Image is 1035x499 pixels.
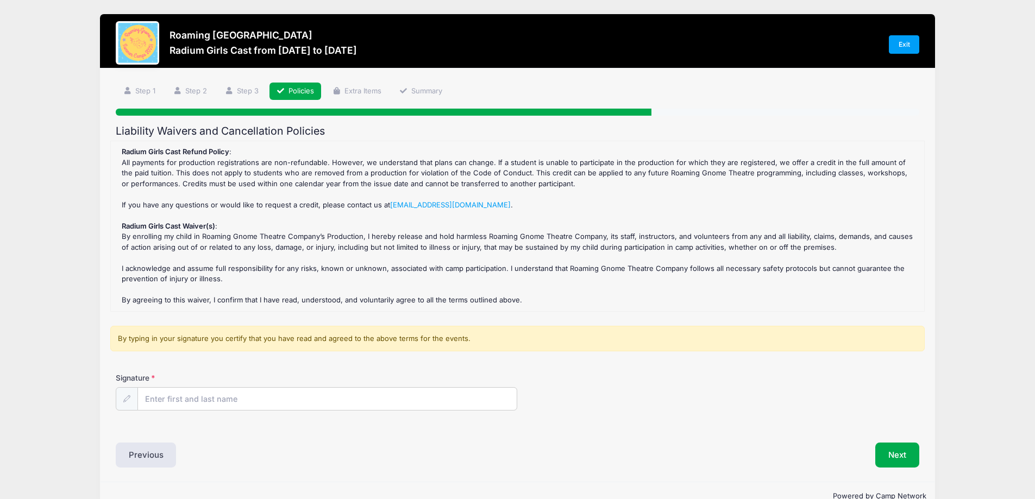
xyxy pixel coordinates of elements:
[122,147,229,156] strong: Radium Girls Cast Refund Policy
[137,387,518,410] input: Enter first and last name
[170,29,357,41] h3: Roaming [GEOGRAPHIC_DATA]
[110,326,925,352] div: By typing in your signature you certify that you have read and agreed to the above terms for the ...
[116,372,317,383] label: Signature
[325,83,388,100] a: Extra Items
[875,443,919,468] button: Next
[889,35,919,54] a: Exit
[392,83,449,100] a: Summary
[217,83,266,100] a: Step 3
[170,45,357,56] h3: Radium Girls Cast from [DATE] to [DATE]
[116,443,177,468] button: Previous
[116,125,919,137] h2: Liability Waivers and Cancellation Policies
[116,83,162,100] a: Step 1
[116,147,919,306] div: : All payments for production registrations are non-refundable. However, we understand that plans...
[166,83,214,100] a: Step 2
[390,200,511,209] a: [EMAIL_ADDRESS][DOMAIN_NAME]
[269,83,322,100] a: Policies
[122,222,215,230] strong: Radium Girls Cast Waiver(s)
